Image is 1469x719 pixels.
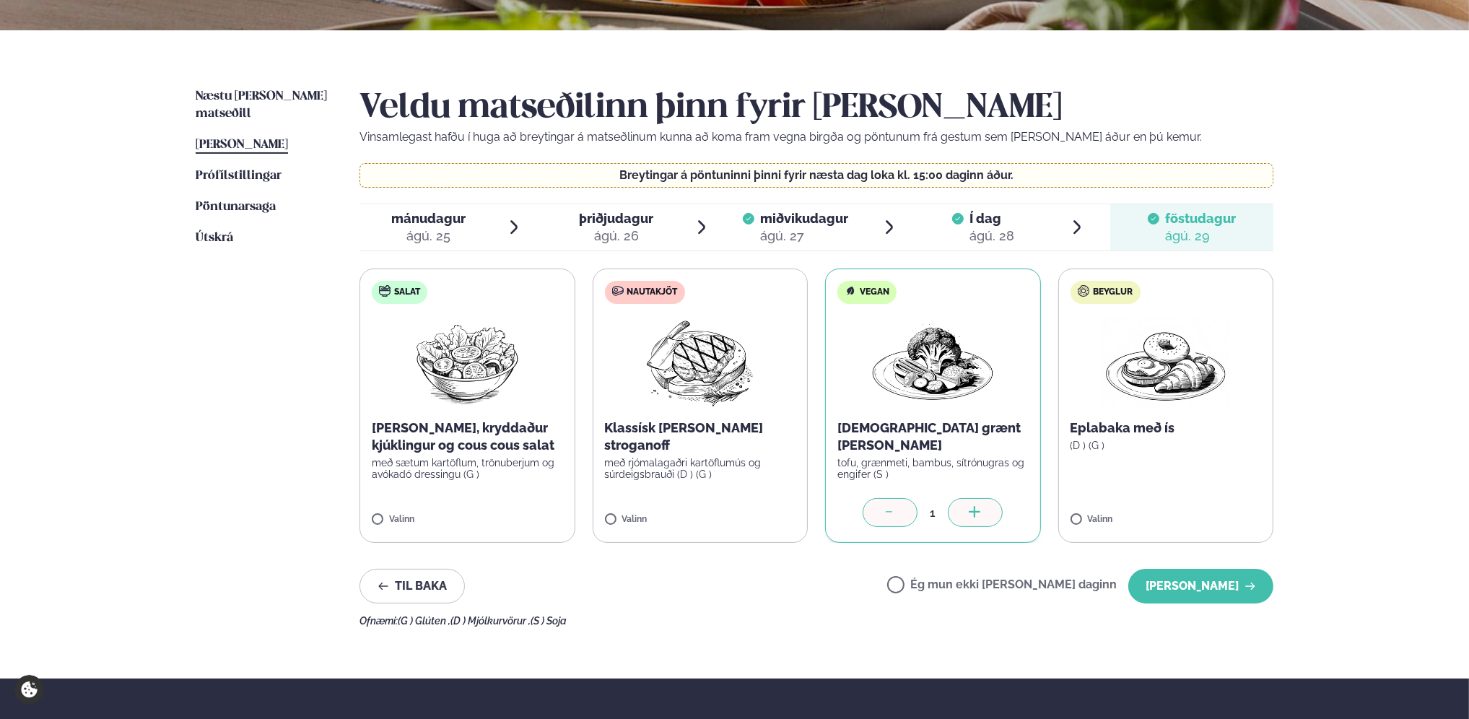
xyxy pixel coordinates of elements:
[372,457,563,480] p: með sætum kartöflum, trönuberjum og avókadó dressingu (G )
[1102,315,1229,408] img: Croissant.png
[359,128,1273,146] p: Vinsamlegast hafðu í huga að breytingar á matseðlinum kunna að koma fram vegna birgða og pöntunum...
[1165,227,1236,245] div: ágú. 29
[605,457,796,480] p: með rjómalagaðri kartöflumús og súrdeigsbrauði (D ) (G )
[359,615,1273,627] div: Ofnæmi:
[969,227,1014,245] div: ágú. 28
[392,227,466,245] div: ágú. 25
[837,457,1029,480] p: tofu, grænmeti, bambus, sítrónugras og engifer (S )
[845,285,856,297] img: Vegan.svg
[398,615,450,627] span: (G ) Glúten ,
[837,419,1029,454] p: [DEMOGRAPHIC_DATA] grænt [PERSON_NAME]
[196,199,276,216] a: Pöntunarsaga
[375,170,1259,181] p: Breytingar á pöntuninni þinni fyrir næsta dag loka kl. 15:00 daginn áður.
[196,88,331,123] a: Næstu [PERSON_NAME] matseðill
[1071,440,1262,451] p: (D ) (G )
[450,615,531,627] span: (D ) Mjólkurvörur ,
[1165,211,1236,226] span: föstudagur
[580,227,654,245] div: ágú. 26
[612,285,624,297] img: beef.svg
[580,211,654,226] span: þriðjudagur
[196,170,282,182] span: Prófílstillingar
[359,569,465,603] button: Til baka
[196,139,288,151] span: [PERSON_NAME]
[1071,419,1262,437] p: Eplabaka með ís
[392,211,466,226] span: mánudagur
[531,615,567,627] span: (S ) Soja
[196,90,327,120] span: Næstu [PERSON_NAME] matseðill
[1094,287,1133,298] span: Beyglur
[627,287,678,298] span: Nautakjöt
[1128,569,1273,603] button: [PERSON_NAME]
[196,201,276,213] span: Pöntunarsaga
[760,227,848,245] div: ágú. 27
[605,419,796,454] p: Klassísk [PERSON_NAME] stroganoff
[394,287,420,298] span: Salat
[404,315,531,408] img: Salad.png
[1078,285,1090,297] img: bagle-new-16px.svg
[869,315,996,408] img: Vegan.png
[196,136,288,154] a: [PERSON_NAME]
[860,287,889,298] span: Vegan
[760,211,848,226] span: miðvikudagur
[636,315,764,408] img: Beef-Meat.png
[969,210,1014,227] span: Í dag
[196,232,233,244] span: Útskrá
[372,419,563,454] p: [PERSON_NAME], kryddaður kjúklingur og cous cous salat
[196,230,233,247] a: Útskrá
[917,505,948,521] div: 1
[196,167,282,185] a: Prófílstillingar
[14,675,44,705] a: Cookie settings
[379,285,391,297] img: salad.svg
[359,88,1273,128] h2: Veldu matseðilinn þinn fyrir [PERSON_NAME]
